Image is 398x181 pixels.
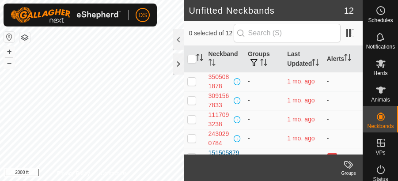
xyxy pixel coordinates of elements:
[371,97,390,102] span: Animals
[208,129,232,148] div: 2430290784
[208,148,241,167] div: 1515058798
[373,71,387,76] span: Herds
[260,60,267,67] p-sorticon: Activate to sort
[287,116,315,123] span: Jul 25, 2025, 12:32 AM
[323,72,363,91] td: -
[244,46,284,72] th: Groups
[367,124,394,129] span: Neckbands
[189,29,234,38] span: 0 selected of 12
[323,46,363,72] th: Alerts
[344,55,351,62] p-sorticon: Activate to sort
[208,72,232,91] div: 3505081878
[287,154,319,161] span: Sep 4, 2025, 4:46 PM
[189,5,344,16] h2: Unfitted Neckbands
[205,46,244,72] th: Neckband
[323,91,363,110] td: -
[244,148,284,167] td: -
[4,32,15,42] button: Reset Map
[287,97,315,104] span: Jul 25, 2025, 12:32 AM
[244,110,284,129] td: -
[323,129,363,148] td: -
[57,170,90,177] a: Privacy Policy
[208,91,232,110] div: 3091567833
[196,55,203,62] p-sorticon: Activate to sort
[284,46,323,72] th: Last Updated
[375,150,385,155] span: VPs
[208,60,216,67] p-sorticon: Activate to sort
[244,91,284,110] td: -
[327,153,337,162] button: Ad
[4,58,15,68] button: –
[323,110,363,129] td: -
[244,129,284,148] td: -
[138,11,147,20] span: DS
[208,110,232,129] div: 1117093238
[366,44,395,49] span: Notifications
[344,4,354,17] span: 12
[19,32,30,43] button: Map Layers
[368,18,393,23] span: Schedules
[334,170,363,177] div: Groups
[11,7,121,23] img: Gallagher Logo
[244,72,284,91] td: -
[287,135,315,142] span: Jul 22, 2025, 6:58 PM
[100,170,126,177] a: Contact Us
[234,24,341,42] input: Search (S)
[312,60,319,67] p-sorticon: Activate to sort
[287,78,315,85] span: Jul 14, 2025, 6:58 PM
[4,46,15,57] button: +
